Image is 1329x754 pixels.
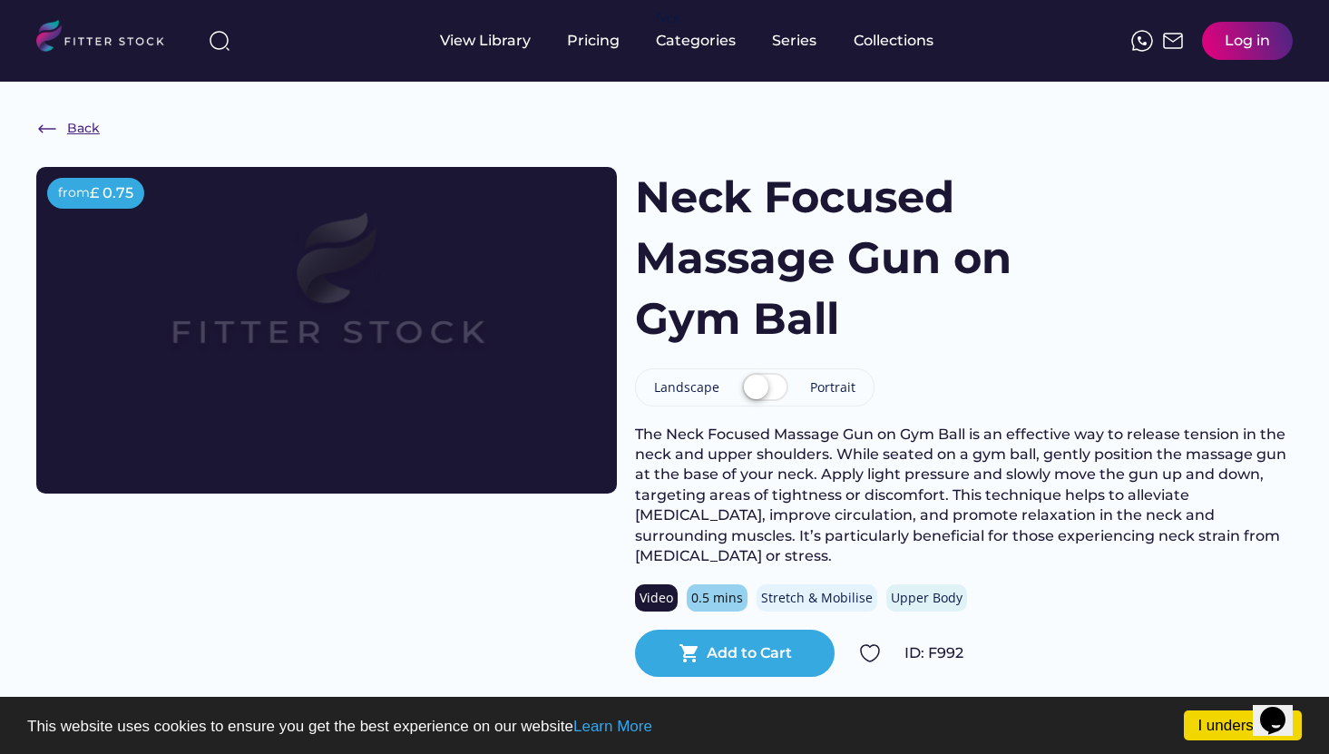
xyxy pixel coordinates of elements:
[635,425,1293,567] div: The Neck Focused Massage Gun on Gym Ball is an effective way to release tension in the neck and u...
[854,31,933,51] div: Collections
[67,120,100,138] div: Back
[1253,681,1311,736] iframe: chat widget
[656,9,679,27] div: fvck
[640,589,673,607] div: Video
[859,642,881,664] img: Group%201000002324.svg
[1225,31,1270,51] div: Log in
[58,184,90,202] div: from
[904,643,1293,663] div: ID: F992
[772,31,817,51] div: Series
[36,118,58,140] img: Frame%20%286%29.svg
[90,183,133,203] div: £ 0.75
[567,31,620,51] div: Pricing
[36,20,180,57] img: LOGO.svg
[573,718,652,735] a: Learn More
[1131,30,1153,52] img: meteor-icons_whatsapp%20%281%29.svg
[707,643,792,663] div: Add to Cart
[654,378,719,397] div: Landscape
[656,31,736,51] div: Categories
[761,589,873,607] div: Stretch & Mobilise
[209,30,230,52] img: search-normal%203.svg
[1184,710,1302,740] a: I understand!
[635,167,1129,350] h1: Neck Focused Massage Gun on Gym Ball
[891,589,963,607] div: Upper Body
[691,589,743,607] div: 0.5 mins
[27,719,1302,734] p: This website uses cookies to ensure you get the best experience on our website
[94,167,559,428] img: Frame%2079%20%281%29.svg
[440,31,531,51] div: View Library
[1162,30,1184,52] img: Frame%2051.svg
[810,378,855,397] div: Portrait
[679,642,700,664] button: shopping_cart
